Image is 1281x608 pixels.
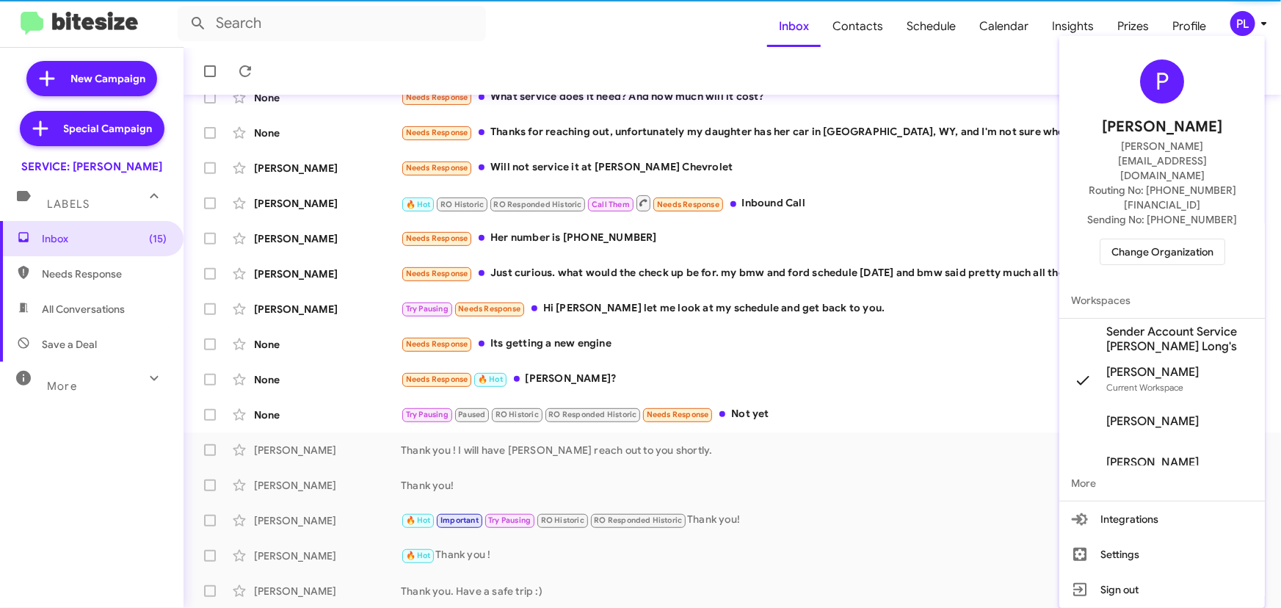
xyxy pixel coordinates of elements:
span: [PERSON_NAME] [1102,115,1222,139]
span: Change Organization [1111,239,1213,264]
span: [PERSON_NAME] [1106,414,1199,429]
span: Current Workspace [1106,382,1183,393]
div: P [1140,59,1184,104]
span: Sending No: [PHONE_NUMBER] [1087,212,1237,227]
button: Settings [1059,537,1265,572]
span: Routing No: [PHONE_NUMBER][FINANCIAL_ID] [1077,183,1247,212]
span: Sender Account Service [PERSON_NAME] Long's [1106,325,1253,354]
button: Change Organization [1100,239,1225,265]
span: [PERSON_NAME][EMAIL_ADDRESS][DOMAIN_NAME] [1077,139,1247,183]
button: Integrations [1059,502,1265,537]
span: Workspaces [1059,283,1265,318]
button: Sign out [1059,572,1265,607]
span: [PERSON_NAME] [1106,365,1199,380]
span: More [1059,466,1265,501]
span: [PERSON_NAME] [1106,455,1199,470]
